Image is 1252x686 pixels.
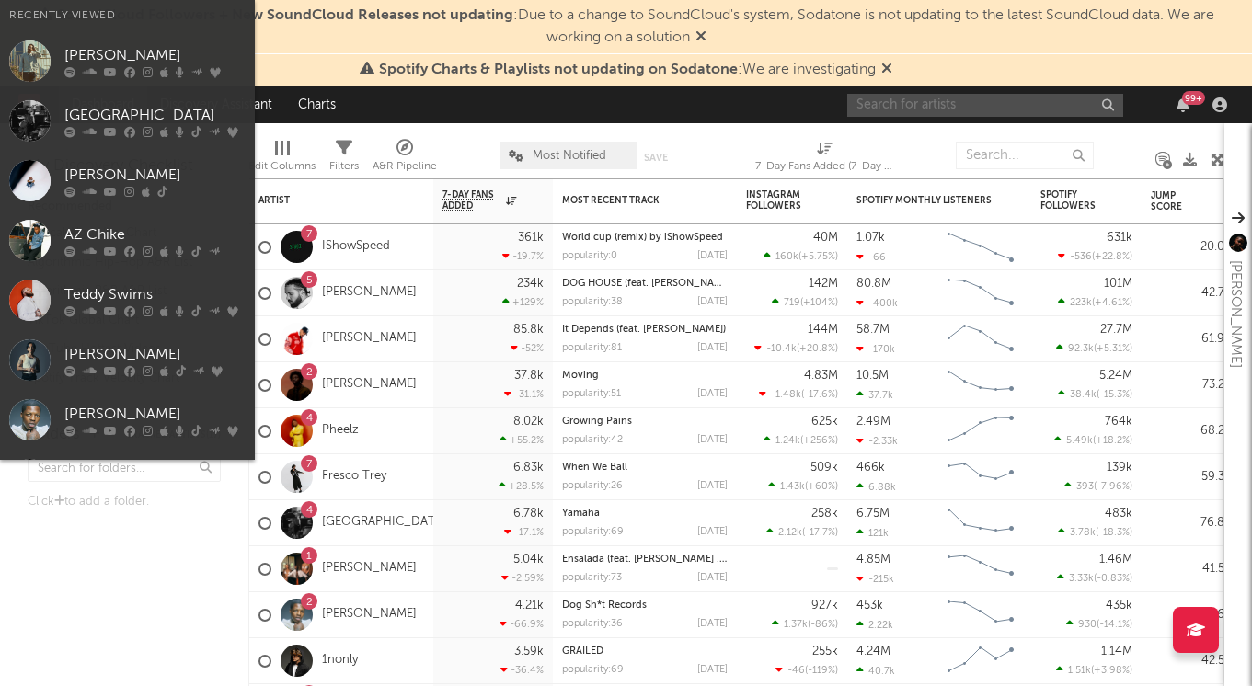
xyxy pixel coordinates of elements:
span: -18.3 % [1098,528,1130,538]
a: [PERSON_NAME] [322,377,417,393]
div: -66 [856,251,886,263]
div: [DATE] [697,573,728,583]
span: +20.8 % [799,344,835,354]
div: [PERSON_NAME] [64,344,246,366]
div: 625k [811,416,838,428]
span: 92.3k [1068,344,1094,354]
div: [DATE] [697,665,728,675]
a: [PERSON_NAME] [322,561,417,577]
span: 719 [784,298,800,308]
div: 37.7k [856,389,893,401]
div: 7-Day Fans Added (7-Day Fans Added) [755,155,893,177]
div: Click to add a folder. [28,491,221,513]
div: ( ) [766,526,838,538]
div: -400k [856,297,898,309]
div: 631k [1107,232,1132,244]
span: +22.8 % [1095,252,1130,262]
span: -119 % [808,666,835,676]
div: 6.78k [513,508,544,520]
div: 41.5 [1151,558,1224,580]
div: popularity: 0 [562,251,617,261]
div: [DATE] [697,619,728,629]
div: ( ) [1056,664,1132,676]
div: ( ) [768,480,838,492]
div: Ensalada (feat. Anderson .Paak) [562,555,728,565]
div: 6.83k [513,462,544,474]
a: Moving [562,371,599,381]
div: 121k [856,527,889,539]
div: 60.6 [1151,604,1224,626]
div: Yamaha [562,509,728,519]
span: +5.75 % [801,252,835,262]
span: -536 [1070,252,1092,262]
div: ( ) [772,618,838,630]
div: ( ) [775,664,838,676]
div: popularity: 81 [562,343,622,353]
div: Growing Pains [562,417,728,427]
div: Edit Columns [248,132,316,186]
div: 40M [813,232,838,244]
div: 5.04k [513,554,544,566]
div: 4.83M [804,370,838,382]
div: Instagram Followers [746,189,810,212]
span: 38.4k [1070,390,1097,400]
span: +18.2 % [1096,436,1130,446]
a: Dog Sh*t Records [562,600,647,611]
span: -15.3 % [1099,390,1130,400]
span: -7.96 % [1097,482,1130,492]
div: 68.2 [1151,420,1224,442]
div: Spotify Followers [1040,189,1105,212]
a: When We Ball [562,463,627,473]
div: 5.24M [1099,370,1132,382]
span: 2.12k [778,528,802,538]
div: +55.2 % [500,434,544,446]
input: Search for artists [847,94,1123,117]
span: Dismiss [881,63,892,77]
div: -52 % [511,342,544,354]
div: 4.85M [856,554,890,566]
a: World cup (remix) by iShowSpeed [562,233,723,243]
span: 3.33k [1069,574,1094,584]
input: Search... [956,142,1094,169]
svg: Chart title [939,362,1022,408]
div: ( ) [772,296,838,308]
a: [PERSON_NAME] [322,331,417,347]
div: [DATE] [697,435,728,445]
span: +5.31 % [1097,344,1130,354]
span: Most Notified [533,150,606,162]
div: GRAILED [562,646,728,657]
a: Charts [285,86,349,123]
span: 160k [775,252,798,262]
svg: Chart title [939,500,1022,546]
span: 3.78k [1070,528,1096,538]
span: -0.83 % [1097,574,1130,584]
div: ( ) [1058,388,1132,400]
div: popularity: 36 [562,619,623,629]
span: 1.43k [780,482,805,492]
span: : We are investigating [379,63,876,77]
span: -1.48k [771,390,801,400]
a: IShowSpeed [322,239,390,255]
div: 509k [810,462,838,474]
div: [DATE] [697,389,728,399]
div: Filters [329,132,359,186]
div: It Depends (feat. Bryson Tiller) [562,325,728,335]
div: Edit Columns [248,155,316,177]
div: [DATE] [697,251,728,261]
div: ( ) [1058,250,1132,262]
div: 42.5 [1151,650,1224,672]
button: 99+ [1177,97,1189,112]
svg: Chart title [939,546,1022,592]
div: popularity: 51 [562,389,621,399]
div: popularity: 73 [562,573,622,583]
div: 144M [808,324,838,336]
span: +60 % [808,482,835,492]
div: 255k [812,646,838,657]
div: Jump Score [1151,190,1197,212]
div: -66.9 % [500,618,544,630]
div: 764k [1105,416,1132,428]
div: 3.59k [514,646,544,657]
span: 393 [1076,482,1094,492]
div: Dog Sh*t Records [562,600,728,611]
div: Moving [562,371,728,381]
